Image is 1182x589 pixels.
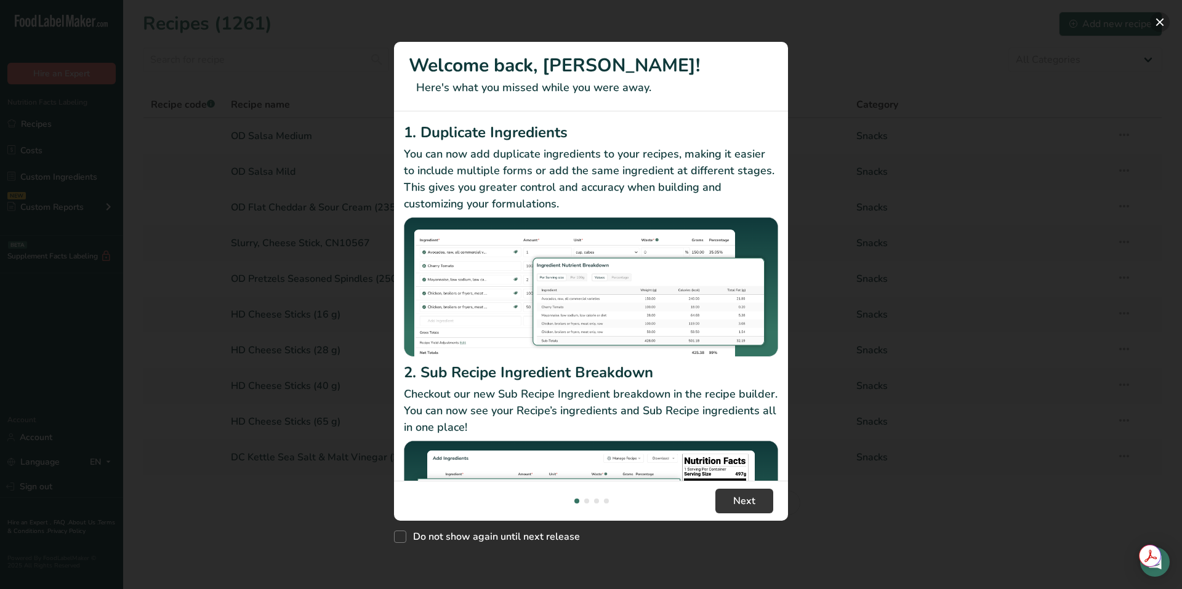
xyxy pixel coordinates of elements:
[404,121,778,143] h2: 1. Duplicate Ingredients
[733,494,755,508] span: Next
[715,489,773,513] button: Next
[409,52,773,79] h1: Welcome back, [PERSON_NAME]!
[404,441,778,580] img: Sub Recipe Ingredient Breakdown
[404,217,778,357] img: Duplicate Ingredients
[409,79,773,96] p: Here's what you missed while you were away.
[404,386,778,436] p: Checkout our new Sub Recipe Ingredient breakdown in the recipe builder. You can now see your Reci...
[404,361,778,383] h2: 2. Sub Recipe Ingredient Breakdown
[404,146,778,212] p: You can now add duplicate ingredients to your recipes, making it easier to include multiple forms...
[406,531,580,543] span: Do not show again until next release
